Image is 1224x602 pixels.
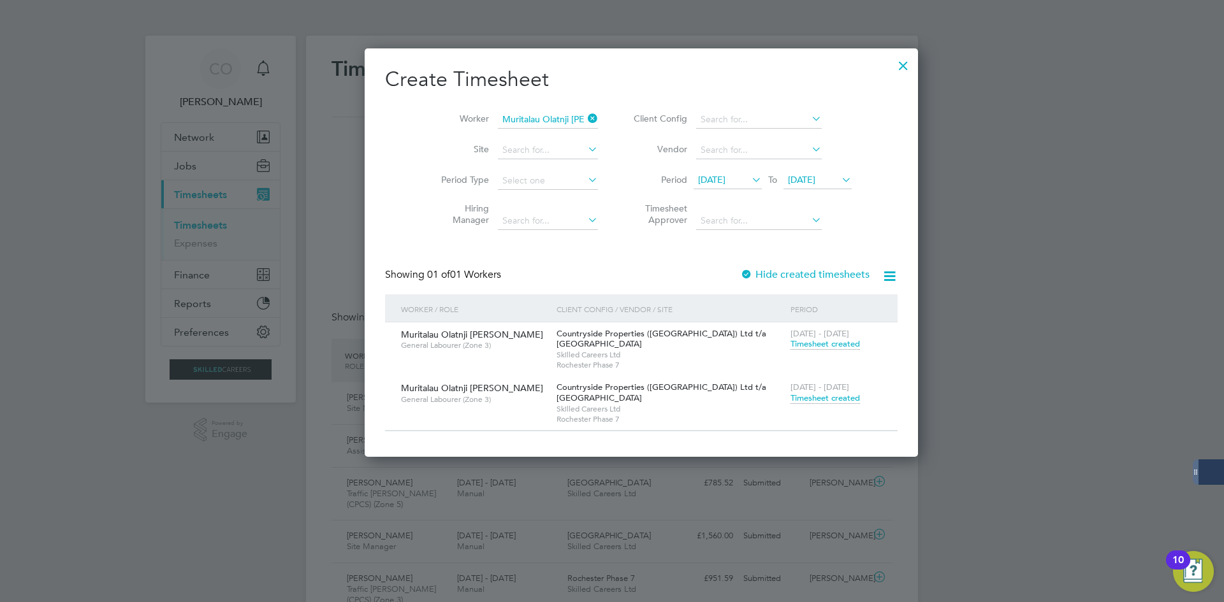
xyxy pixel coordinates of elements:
span: [DATE] - [DATE] [790,382,849,392]
span: Countryside Properties ([GEOGRAPHIC_DATA]) Ltd t/a [GEOGRAPHIC_DATA] [557,382,766,403]
span: [DATE] - [DATE] [790,328,849,339]
div: Client Config / Vendor / Site [553,294,787,324]
span: Countryside Properties ([GEOGRAPHIC_DATA]) Ltd t/a [GEOGRAPHIC_DATA] [557,328,766,350]
label: Worker [432,113,489,124]
h2: Create Timesheet [385,66,898,93]
span: Muritalau Olatnji [PERSON_NAME] [401,382,543,394]
span: [DATE] [698,174,725,185]
span: Rochester Phase 7 [557,360,784,370]
span: Timesheet created [790,338,860,350]
label: Timesheet Approver [630,203,687,226]
span: To [764,171,781,188]
input: Select one [498,172,598,190]
input: Search for... [498,212,598,230]
div: Worker / Role [398,294,553,324]
label: Hiring Manager [432,203,489,226]
input: Search for... [696,212,822,230]
div: Showing [385,268,504,282]
button: Open Resource Center, 10 new notifications [1173,551,1214,592]
label: Period Type [432,174,489,185]
span: 01 Workers [427,268,501,281]
input: Search for... [696,111,822,129]
span: Skilled Careers Ltd [557,404,784,414]
div: Period [787,294,885,324]
span: 01 of [427,268,450,281]
span: Rochester Phase 7 [557,414,784,424]
span: Timesheet created [790,392,860,404]
span: General Labourer (Zone 3) [401,394,547,405]
input: Search for... [498,141,598,159]
span: Muritalau Olatnji [PERSON_NAME] [401,329,543,340]
label: Hide created timesheets [740,268,870,281]
label: Period [630,174,687,185]
label: Client Config [630,113,687,124]
input: Search for... [498,111,598,129]
span: Skilled Careers Ltd [557,350,784,360]
label: Vendor [630,143,687,155]
label: Site [432,143,489,155]
input: Search for... [696,141,822,159]
span: General Labourer (Zone 3) [401,340,547,350]
div: 10 [1172,560,1184,577]
span: [DATE] [788,174,815,185]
